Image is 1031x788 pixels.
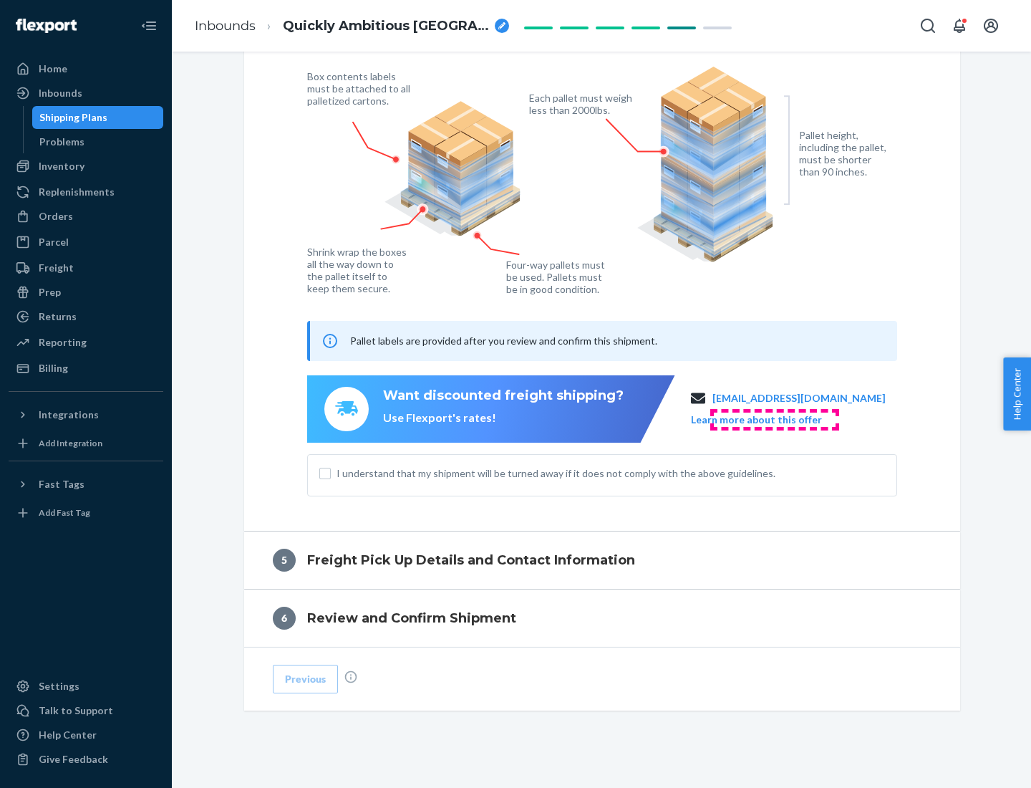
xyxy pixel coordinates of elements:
[39,361,68,375] div: Billing
[39,752,108,767] div: Give Feedback
[1003,357,1031,431] button: Help Center
[273,549,296,572] div: 5
[914,11,942,40] button: Open Search Box
[307,609,516,628] h4: Review and Confirm Shipment
[39,408,99,422] div: Integrations
[39,135,84,149] div: Problems
[945,11,974,40] button: Open notifications
[9,675,163,698] a: Settings
[9,748,163,771] button: Give Feedback
[307,246,410,294] figcaption: Shrink wrap the boxes all the way down to the pallet itself to keep them secure.
[9,82,163,105] a: Inbounds
[9,256,163,279] a: Freight
[273,665,338,693] button: Previous
[712,391,886,405] a: [EMAIL_ADDRESS][DOMAIN_NAME]
[9,281,163,304] a: Prep
[9,501,163,524] a: Add Fast Tag
[9,57,163,80] a: Home
[9,403,163,426] button: Integrations
[39,477,84,491] div: Fast Tags
[39,62,67,76] div: Home
[32,130,164,153] a: Problems
[9,155,163,178] a: Inventory
[9,305,163,328] a: Returns
[244,590,960,647] button: 6Review and Confirm Shipment
[383,410,624,426] div: Use Flexport's rates!
[9,473,163,496] button: Fast Tags
[39,309,77,324] div: Returns
[195,18,256,34] a: Inbounds
[9,181,163,203] a: Replenishments
[283,17,489,36] span: Quickly Ambitious Chihuahua
[337,466,885,481] span: I understand that my shipment will be turned away if it does not comply with the above guidelines.
[39,261,74,275] div: Freight
[691,413,822,427] button: Learn more about this offer
[39,506,90,519] div: Add Fast Tag
[383,387,624,405] div: Want discounted freight shipping?
[39,679,79,693] div: Settings
[135,11,163,40] button: Close Navigation
[39,185,115,199] div: Replenishments
[39,285,61,299] div: Prep
[307,70,414,107] figcaption: Box contents labels must be attached to all palletized cartons.
[39,110,107,125] div: Shipping Plans
[9,357,163,380] a: Billing
[977,11,1005,40] button: Open account menu
[183,5,521,47] ol: breadcrumbs
[273,607,296,630] div: 6
[39,728,97,742] div: Help Center
[9,724,163,746] a: Help Center
[307,551,635,570] h4: Freight Pick Up Details and Contact Information
[16,19,77,33] img: Flexport logo
[9,699,163,722] a: Talk to Support
[39,159,84,173] div: Inventory
[9,432,163,455] a: Add Integration
[319,468,331,479] input: I understand that my shipment will be turned away if it does not comply with the above guidelines.
[39,703,113,718] div: Talk to Support
[39,86,82,100] div: Inbounds
[39,209,73,224] div: Orders
[32,106,164,129] a: Shipping Plans
[506,259,606,295] figcaption: Four-way pallets must be used. Pallets must be in good condition.
[799,129,893,178] figcaption: Pallet height, including the pallet, must be shorter than 90 inches.
[9,231,163,254] a: Parcel
[39,335,87,350] div: Reporting
[9,205,163,228] a: Orders
[529,92,636,116] figcaption: Each pallet must weigh less than 2000lbs.
[39,437,102,449] div: Add Integration
[244,532,960,589] button: 5Freight Pick Up Details and Contact Information
[39,235,69,249] div: Parcel
[350,335,657,347] span: Pallet labels are provided after you review and confirm this shipment.
[9,331,163,354] a: Reporting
